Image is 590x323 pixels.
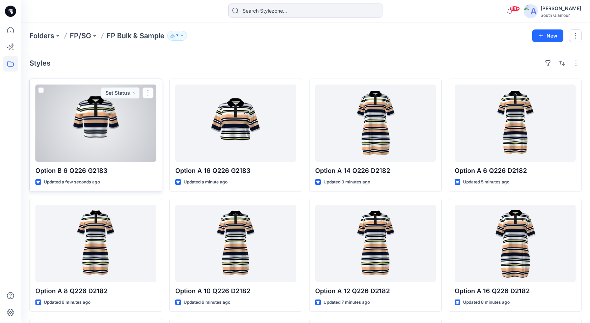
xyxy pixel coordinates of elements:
[315,85,436,162] a: Option A 14 Q226 D2182
[541,13,581,18] div: South Glamour
[455,286,576,296] p: Option A 16 Q226 D2182
[175,286,296,296] p: Option A 10 Q226 D2182
[35,85,156,162] a: Option B 6 Q226 G2183
[29,31,54,41] a: Folders
[175,85,296,162] a: Option A 16 Q226 G2183
[228,4,382,18] input: Search Stylezone…
[315,286,436,296] p: Option A 12 Q226 D2182
[455,85,576,162] a: Option A 6 Q226 D2182
[315,166,436,176] p: Option A 14 Q226 D2182
[524,4,538,18] img: avatar
[35,286,156,296] p: Option A 8 Q226 D2182
[324,179,370,186] p: Updated 3 minutes ago
[184,299,230,306] p: Updated 6 minutes ago
[463,299,510,306] p: Updated 8 minutes ago
[315,205,436,282] a: Option A 12 Q226 D2182
[455,205,576,282] a: Option A 16 Q226 D2182
[44,299,90,306] p: Updated 6 minutes ago
[455,166,576,176] p: Option A 6 Q226 D2182
[44,179,100,186] p: Updated a few seconds ago
[107,31,164,41] p: FP Bulk & Sample
[532,29,563,42] button: New
[175,166,296,176] p: Option A 16 Q226 G2183
[29,59,50,67] h4: Styles
[167,31,187,41] button: 7
[70,31,91,41] a: FP/SG
[35,166,156,176] p: Option B 6 Q226 G2183
[541,4,581,13] div: [PERSON_NAME]
[35,205,156,282] a: Option A 8 Q226 D2182
[509,6,520,12] span: 99+
[176,32,178,40] p: 7
[463,179,509,186] p: Updated 5 minutes ago
[324,299,370,306] p: Updated 7 minutes ago
[184,179,228,186] p: Updated a minute ago
[175,205,296,282] a: Option A 10 Q226 D2182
